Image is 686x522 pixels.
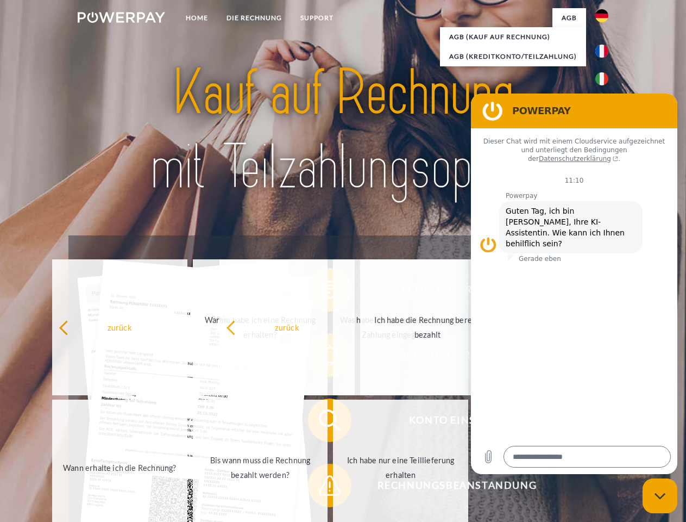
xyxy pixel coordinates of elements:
img: fr [595,45,608,58]
a: AGB (Kreditkonto/Teilzahlung) [440,47,586,66]
a: agb [552,8,586,28]
div: zurück [59,320,181,334]
div: Wann erhalte ich die Rechnung? [59,460,181,475]
div: Ich habe die Rechnung bereits bezahlt [367,313,489,342]
img: it [595,72,608,85]
a: SUPPORT [291,8,343,28]
a: AGB (Kauf auf Rechnung) [440,27,586,47]
img: title-powerpay_de.svg [104,52,582,208]
iframe: Schaltfläche zum Öffnen des Messaging-Fensters; Konversation läuft [643,478,677,513]
img: de [595,9,608,22]
iframe: Messaging-Fenster [471,94,677,474]
div: zurück [226,320,348,334]
img: logo-powerpay-white.svg [78,12,165,23]
a: DIE RECHNUNG [217,8,291,28]
a: Home [177,8,217,28]
div: Bis wann muss die Rechnung bezahlt werden? [199,453,322,482]
div: Ich habe nur eine Teillieferung erhalten [339,453,462,482]
div: Warum habe ich eine Rechnung erhalten? [199,313,322,342]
